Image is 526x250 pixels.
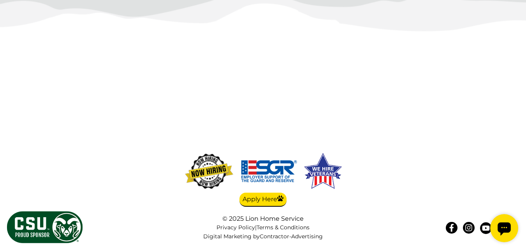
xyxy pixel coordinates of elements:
[183,152,235,191] img: now-hiring
[185,224,341,240] nav: |
[185,233,341,240] div: Digital Marketing by
[257,224,310,231] a: Terms & Conditions
[216,224,255,231] a: Privacy Policy
[185,215,341,222] div: © 2025 Lion Home Service
[303,152,343,191] img: We hire veterans
[3,3,31,31] div: Open chat widget
[239,193,287,207] a: Apply Here
[6,210,84,244] img: CSU Sponsor Badge
[260,233,323,240] a: Contractor-Advertising
[240,152,298,191] img: We hire veterans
